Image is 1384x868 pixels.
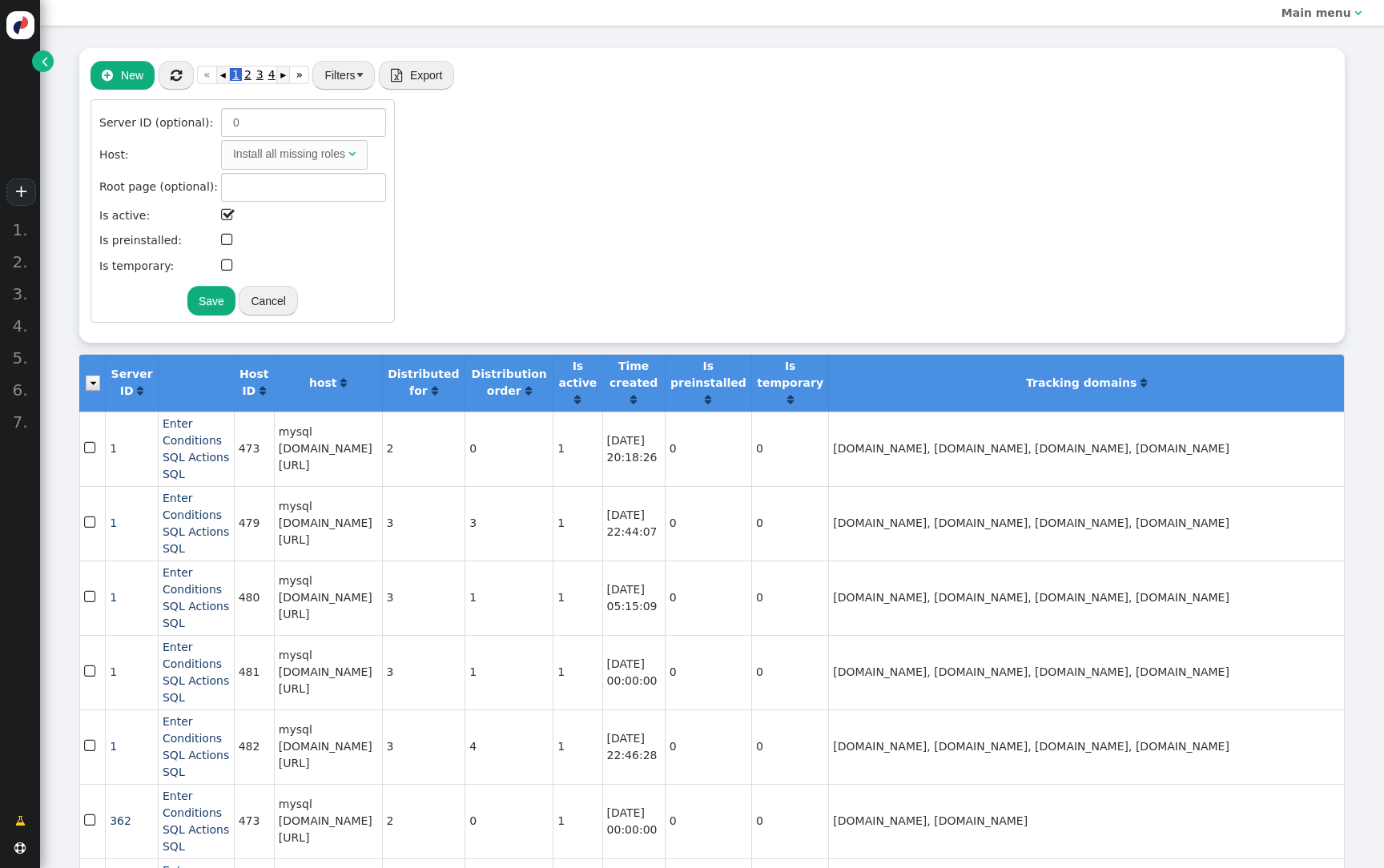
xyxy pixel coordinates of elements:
[1026,376,1137,389] b: Tracking domains
[99,139,219,170] td: Host:
[828,635,1344,709] td: [DOMAIN_NAME], [DOMAIN_NAME], [DOMAIN_NAME], [DOMAIN_NAME]
[828,486,1344,561] td: [DOMAIN_NAME], [DOMAIN_NAME], [DOMAIN_NAME], [DOMAIN_NAME]
[234,784,274,858] td: 473
[340,377,347,388] span: Click to sort
[382,635,465,709] td: 3
[163,674,229,704] a: Actions SQL
[665,412,751,486] td: 0
[751,486,828,561] td: 0
[234,412,274,486] td: 473
[388,368,459,397] b: Distributed for
[163,715,193,728] a: Enter
[348,148,356,159] span: 
[1141,376,1147,389] a: 
[110,665,117,678] span: 1
[828,561,1344,635] td: [DOMAIN_NAME], [DOMAIN_NAME], [DOMAIN_NAME], [DOMAIN_NAME]
[239,286,298,315] button: Cancel
[705,393,711,406] a: 
[163,417,193,430] a: Enter
[274,709,382,784] td: mysql [DOMAIN_NAME][URL]
[276,66,289,84] a: ▸
[221,204,235,226] span: 
[553,412,601,486] td: 1
[99,255,219,278] td: Is temporary:
[110,740,117,753] a: 1
[751,635,828,709] td: 0
[242,68,254,81] span: 2
[259,385,266,396] span: Click to sort
[99,107,219,138] td: Server ID (optional):
[757,360,823,389] b: Is temporary
[574,394,581,405] span: Click to sort
[410,69,442,82] span: Export
[110,814,131,827] a: 362
[670,360,746,389] b: Is preinstalled
[259,384,266,397] a: 
[432,384,438,397] a: 
[357,73,363,77] img: trigger_black.png
[391,69,402,82] span: 
[163,806,222,836] a: Conditions SQL
[221,229,235,251] span: 
[234,486,274,561] td: 479
[665,784,751,858] td: 0
[217,66,230,84] a: ◂
[163,566,193,579] a: Enter
[602,412,665,486] td: [DATE] 20:18:26
[163,823,229,853] a: Actions SQL
[163,525,229,555] a: Actions SQL
[274,561,382,635] td: mysql [DOMAIN_NAME][URL]
[110,591,117,604] a: 1
[705,394,711,405] span: Click to sort
[630,394,637,405] span: Click to sort
[382,784,465,858] td: 2
[602,635,665,709] td: [DATE] 00:00:00
[163,451,229,480] a: Actions SQL
[472,368,547,397] b: Distribution order
[465,784,553,858] td: 0
[828,709,1344,784] td: [DOMAIN_NAME], [DOMAIN_NAME], [DOMAIN_NAME], [DOMAIN_NAME]
[234,635,274,709] td: 481
[274,412,382,486] td: mysql [DOMAIN_NAME][URL]
[239,368,268,397] b: Host ID
[558,360,597,389] b: Is active
[665,561,751,635] td: 0
[828,412,1344,486] td: [DOMAIN_NAME], [DOMAIN_NAME], [DOMAIN_NAME], [DOMAIN_NAME]
[382,709,465,784] td: 3
[84,735,99,757] span: 
[84,512,99,533] span: 
[553,709,601,784] td: 1
[110,516,117,529] a: 1
[6,11,34,39] img: logo-icon.svg
[553,635,601,709] td: 1
[99,204,219,227] td: Is active:
[163,657,222,687] a: Conditions SQL
[163,600,229,629] a: Actions SQL
[465,709,553,784] td: 4
[197,66,217,84] a: «
[525,384,532,397] a: 
[221,255,235,276] span: 
[163,790,193,802] a: Enter
[553,486,601,561] td: 1
[84,437,99,459] span: 
[42,53,48,70] span: 
[6,179,35,206] a: +
[309,376,337,389] b: host
[751,784,828,858] td: 0
[4,806,37,835] a: 
[432,385,438,396] span: Click to sort
[254,68,266,81] span: 3
[163,508,222,538] a: Conditions SQL
[163,641,193,653] a: Enter
[630,393,637,406] a: 
[14,842,26,854] span: 
[99,172,219,203] td: Root page (optional):
[171,69,182,82] span: 
[787,394,794,405] span: Click to sort
[751,561,828,635] td: 0
[525,385,532,396] span: Click to sort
